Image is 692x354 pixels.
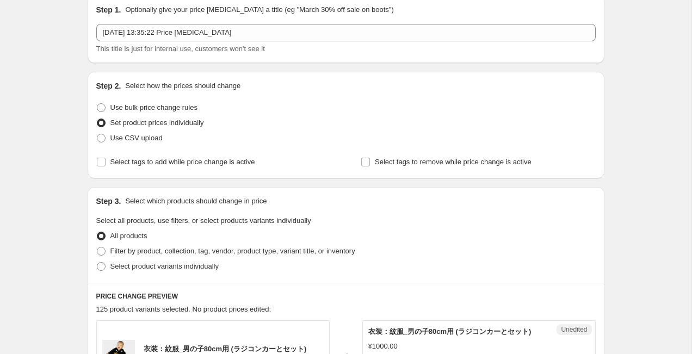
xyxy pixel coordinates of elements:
span: 衣装：紋服_男の子80cm用 (ラジコンカーとセット) [368,327,532,336]
div: ¥1000.00 [368,341,398,352]
span: All products [110,232,147,240]
span: Unedited [561,325,587,334]
h2: Step 3. [96,196,121,207]
span: Use CSV upload [110,134,163,142]
span: Select all products, use filters, or select products variants individually [96,216,311,225]
span: Select product variants individually [110,262,219,270]
p: Optionally give your price [MEDICAL_DATA] a title (eg "March 30% off sale on boots") [125,4,393,15]
h2: Step 2. [96,80,121,91]
span: This title is just for internal use, customers won't see it [96,45,265,53]
input: 30% off holiday sale [96,24,596,41]
span: Filter by product, collection, tag, vendor, product type, variant title, or inventory [110,247,355,255]
span: 125 product variants selected. No product prices edited: [96,305,271,313]
span: Select tags to add while price change is active [110,158,255,166]
span: Use bulk price change rules [110,103,197,111]
h2: Step 1. [96,4,121,15]
p: Select how the prices should change [125,80,240,91]
h6: PRICE CHANGE PREVIEW [96,292,596,301]
span: Select tags to remove while price change is active [375,158,532,166]
span: 衣装：紋服_男の子80cm用 (ラジコンカーとセット) [144,345,307,353]
span: Set product prices individually [110,119,204,127]
p: Select which products should change in price [125,196,267,207]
